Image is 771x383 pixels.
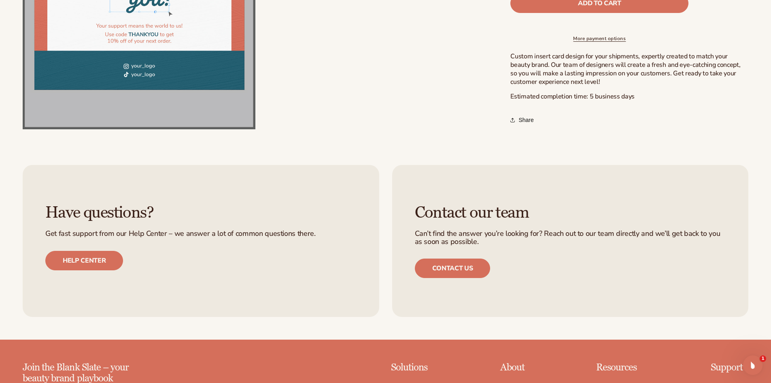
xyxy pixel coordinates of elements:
[510,111,536,129] button: Share
[391,362,450,373] p: Solutions
[760,355,766,362] span: 1
[510,93,748,101] p: Estimated completion time: 5 business days
[45,230,357,238] p: Get fast support from our Help Center – we answer a lot of common questions there.
[45,251,123,270] a: Help center
[415,204,726,222] h3: Contact our team
[500,362,546,373] p: About
[415,230,726,246] p: Can’t find the answer you’re looking for? Reach out to our team directly and we’ll get back to yo...
[510,35,688,43] a: More payment options
[711,362,748,373] p: Support
[596,362,660,373] p: Resources
[45,204,357,222] h3: Have questions?
[510,53,748,86] p: Custom insert card design for your shipments, expertly created to match your beauty brand. Our te...
[743,355,763,375] iframe: Intercom live chat
[415,259,491,278] a: Contact us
